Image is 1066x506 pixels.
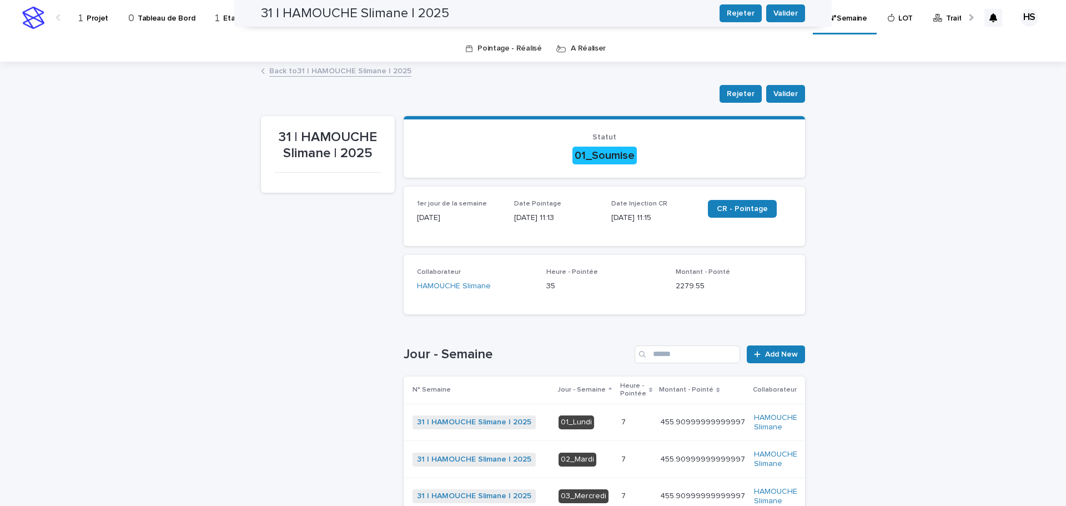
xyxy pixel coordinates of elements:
p: 7 [621,415,628,427]
a: HAMOUCHE Slimane [754,413,797,432]
span: Date Pointage [514,201,561,207]
p: 455.90999999999997 [660,489,747,501]
tr: 31 | HAMOUCHE Slimane | 2025 01_Lundi77 455.90999999999997455.90999999999997 HAMOUCHE Slimane [404,404,815,441]
p: 7 [621,489,628,501]
span: Statut [592,133,616,141]
img: stacker-logo-s-only.png [22,7,44,29]
span: Rejeter [727,88,755,99]
a: 31 | HAMOUCHE Slimane | 2025 [417,418,531,427]
div: 01_Soumise [572,147,637,164]
a: 31 | HAMOUCHE Slimane | 2025 [417,492,531,501]
p: 35 [546,280,662,292]
h1: Jour - Semaine [404,347,630,363]
p: 2279.55 [676,280,792,292]
a: HAMOUCHE Slimane [754,487,797,506]
span: Heure - Pointée [546,269,598,275]
div: 03_Mercredi [559,489,609,503]
a: HAMOUCHE Slimane [417,280,491,292]
span: 1er jour de la semaine [417,201,487,207]
div: HS [1020,9,1038,27]
tr: 31 | HAMOUCHE Slimane | 2025 02_Mardi77 455.90999999999997455.90999999999997 HAMOUCHE Slimane [404,441,815,478]
p: 455.90999999999997 [660,415,747,427]
span: Add New [765,350,798,358]
a: Back to31 | HAMOUCHE Slimane | 2025 [269,64,411,77]
a: HAMOUCHE Slimane [754,450,797,469]
a: A Réaliser [571,36,606,62]
a: 31 | HAMOUCHE Slimane | 2025 [417,455,531,464]
div: 02_Mardi [559,453,596,467]
span: Montant - Pointé [676,269,730,275]
p: 31 | HAMOUCHE Slimane | 2025 [274,129,381,162]
p: 7 [621,453,628,464]
p: N° Semaine [413,384,451,396]
p: Collaborateur [753,384,797,396]
span: Collaborateur [417,269,461,275]
p: [DATE] 11:13 [514,212,598,224]
p: Montant - Pointé [659,384,713,396]
span: Date Injection CR [611,201,667,207]
span: CR - Pointage [717,205,768,213]
button: Valider [766,85,805,103]
p: 455.90999999999997 [660,453,747,464]
p: [DATE] [417,212,501,224]
span: Valider [773,88,798,99]
p: Heure - Pointée [620,380,646,400]
p: Jour - Semaine [557,384,606,396]
a: CR - Pointage [708,200,777,218]
a: Pointage - Réalisé [477,36,541,62]
p: [DATE] 11:15 [611,212,695,224]
a: Add New [747,345,805,363]
button: Rejeter [720,85,762,103]
input: Search [635,345,740,363]
div: 01_Lundi [559,415,594,429]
